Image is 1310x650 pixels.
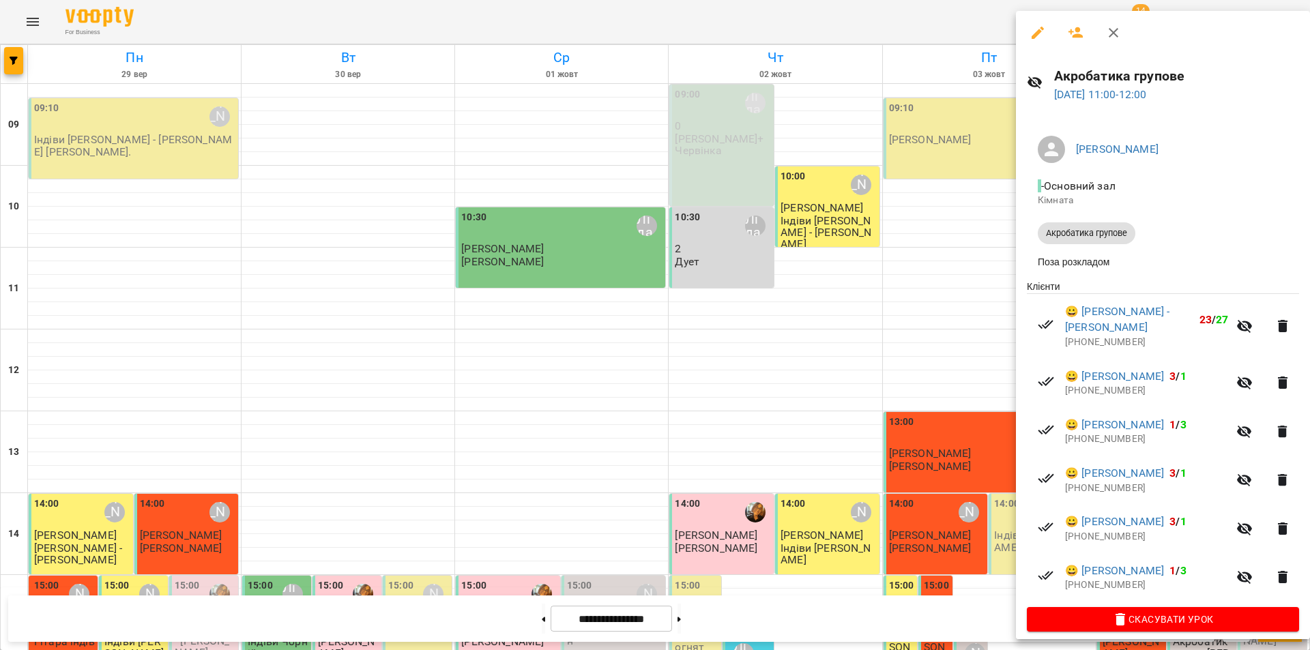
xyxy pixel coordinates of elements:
[1038,470,1054,486] svg: Візит сплачено
[1169,418,1186,431] b: /
[1076,143,1159,156] a: [PERSON_NAME]
[1065,563,1164,579] a: 😀 [PERSON_NAME]
[1169,564,1186,577] b: /
[1038,194,1288,207] p: Кімната
[1038,179,1118,192] span: - Основний зал
[1038,422,1054,438] svg: Візит сплачено
[1038,316,1054,333] svg: Візит сплачено
[1180,467,1187,479] span: 1
[1065,417,1164,433] a: 😀 [PERSON_NAME]
[1180,515,1187,528] span: 1
[1199,313,1212,326] span: 23
[1038,611,1288,627] span: Скасувати Урок
[1199,313,1229,326] b: /
[1065,530,1228,544] p: [PHONE_NUMBER]
[1065,336,1228,349] p: [PHONE_NUMBER]
[1038,567,1054,584] svg: Візит сплачено
[1054,88,1147,101] a: [DATE] 11:00-12:00
[1169,467,1186,479] b: /
[1169,370,1186,383] b: /
[1180,564,1187,577] span: 3
[1065,482,1228,495] p: [PHONE_NUMBER]
[1038,373,1054,389] svg: Візит сплачено
[1065,384,1228,398] p: [PHONE_NUMBER]
[1169,418,1176,431] span: 1
[1065,465,1164,482] a: 😀 [PERSON_NAME]
[1216,313,1228,326] span: 27
[1065,432,1228,446] p: [PHONE_NUMBER]
[1169,515,1176,528] span: 3
[1169,370,1176,383] span: 3
[1065,368,1164,385] a: 😀 [PERSON_NAME]
[1065,514,1164,530] a: 😀 [PERSON_NAME]
[1169,467,1176,479] span: 3
[1180,418,1187,431] span: 3
[1027,607,1299,632] button: Скасувати Урок
[1065,578,1228,592] p: [PHONE_NUMBER]
[1065,304,1194,336] a: 😀 [PERSON_NAME] - [PERSON_NAME]
[1038,519,1054,535] svg: Візит сплачено
[1169,515,1186,528] b: /
[1054,65,1299,87] h6: Акробатика групове
[1027,250,1299,274] li: Поза розкладом
[1038,227,1135,239] span: Акробатика групове
[1169,564,1176,577] span: 1
[1180,370,1187,383] span: 1
[1027,280,1299,607] ul: Клієнти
